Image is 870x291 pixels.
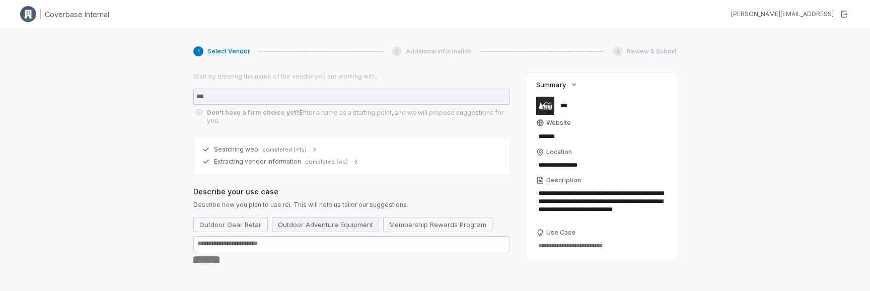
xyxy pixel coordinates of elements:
img: Clerk Logo [20,6,36,22]
span: Location [546,148,572,156]
span: Summary [536,80,565,89]
div: 1 [193,46,203,56]
button: Outdoor Adventure Equipment [272,217,379,232]
span: Select Vendor [207,47,250,55]
span: Don't have a firm choice yet? [207,109,300,116]
span: Describe your use case [193,186,510,197]
span: Website [546,119,571,127]
span: Enter a name as a starting point, and we will propose suggestions for you. [207,109,503,124]
span: Review & Submit [627,47,677,55]
h1: Coverbase Internal [45,9,109,20]
textarea: Description [536,186,667,225]
span: Additional Information [406,47,472,55]
button: Membership Rewards Program [383,217,492,232]
span: Extracting vendor information [214,158,301,166]
button: Summary [533,76,581,94]
input: Website [536,129,649,143]
div: 2 [392,46,402,56]
span: Use Case [546,229,575,237]
span: Describe how you plan to use rei. This will help us tailor our suggestions. [193,201,510,209]
input: Location [536,158,667,172]
textarea: Use Case [536,239,667,253]
div: 3 [613,46,623,56]
span: Description [546,176,581,184]
button: Outdoor Gear Retail [193,217,268,232]
span: completed (<1s) [262,146,307,154]
div: [PERSON_NAME][EMAIL_ADDRESS] [731,10,834,18]
span: Searching web [214,146,258,154]
span: completed (4s) [305,158,348,166]
span: Start by entering the name of the vendor you are working with. [193,72,510,81]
